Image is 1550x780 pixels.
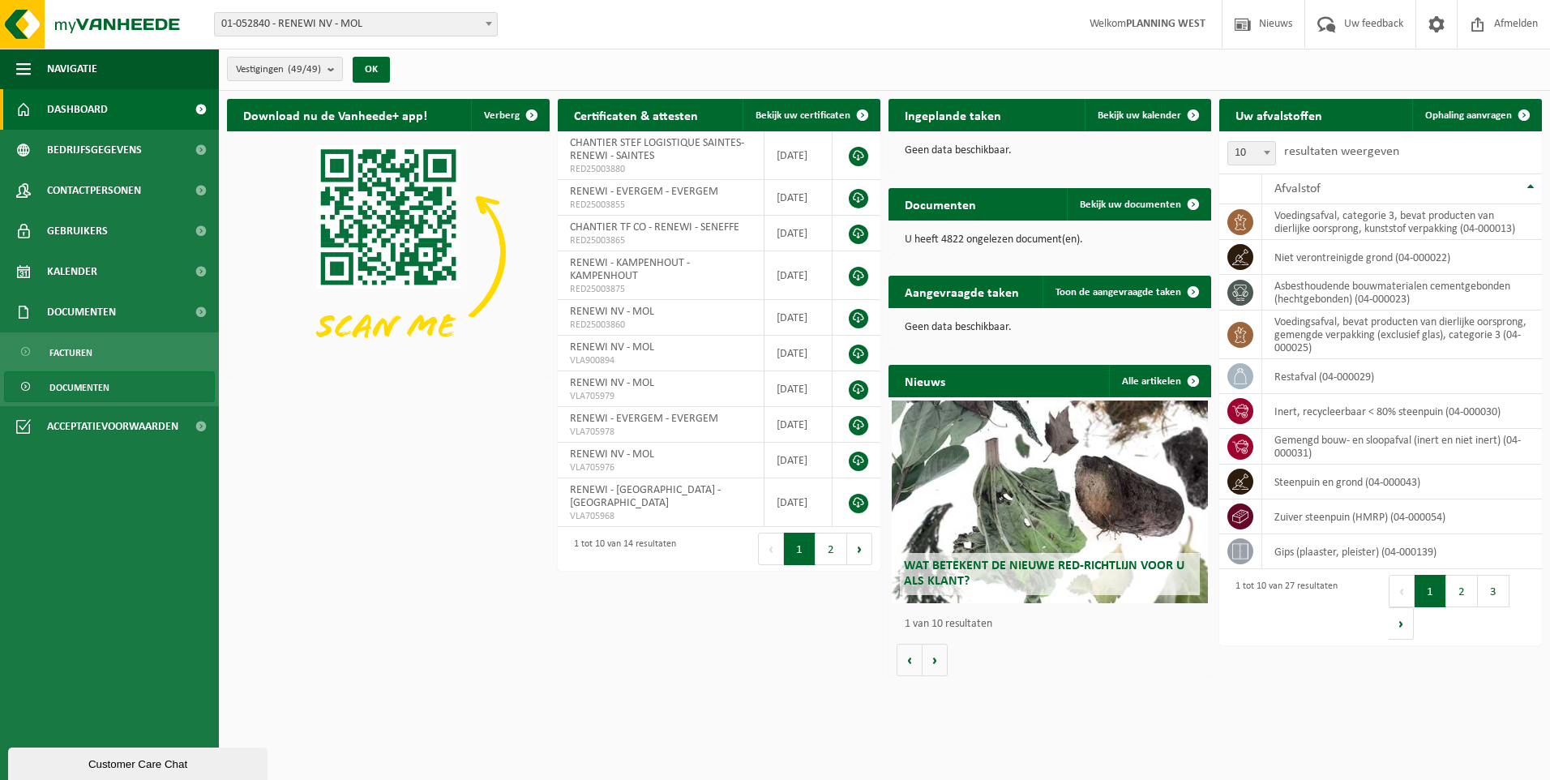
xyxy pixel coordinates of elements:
[888,365,961,396] h2: Nieuws
[1043,276,1210,308] a: Toon de aangevraagde taken
[4,336,215,367] a: Facturen
[570,199,751,212] span: RED25003855
[764,371,833,407] td: [DATE]
[1262,240,1542,275] td: niet verontreinigde grond (04-000022)
[1080,199,1181,210] span: Bekijk uw documenten
[764,443,833,478] td: [DATE]
[1262,429,1542,465] td: gemengd bouw- en sloopafval (inert en niet inert) (04-000031)
[764,131,833,180] td: [DATE]
[47,211,108,251] span: Gebruikers
[1126,18,1205,30] strong: PLANNING WEST
[1109,365,1210,397] a: Alle artikelen
[570,484,721,509] span: RENEWI - [GEOGRAPHIC_DATA] - [GEOGRAPHIC_DATA]
[888,188,992,220] h2: Documenten
[1446,575,1478,607] button: 2
[570,137,744,162] span: CHANTIER STEF LOGISTIQUE SAINTES- RENEWI - SAINTES
[905,234,1195,246] p: U heeft 4822 ongelezen document(en).
[484,110,520,121] span: Verberg
[816,533,847,565] button: 2
[764,251,833,300] td: [DATE]
[743,99,879,131] a: Bekijk uw certificaten
[1389,575,1415,607] button: Previous
[471,99,548,131] button: Verberg
[897,644,923,676] button: Vorige
[784,533,816,565] button: 1
[570,377,654,389] span: RENEWI NV - MOL
[214,12,498,36] span: 01-052840 - RENEWI NV - MOL
[923,644,948,676] button: Volgende
[1262,499,1542,534] td: zuiver steenpuin (HMRP) (04-000054)
[49,337,92,368] span: Facturen
[570,306,654,318] span: RENEWI NV - MOL
[570,461,751,474] span: VLA705976
[227,99,443,131] h2: Download nu de Vanheede+ app!
[904,559,1184,588] span: Wat betekent de nieuwe RED-richtlijn voor u als klant?
[215,13,497,36] span: 01-052840 - RENEWI NV - MOL
[764,180,833,216] td: [DATE]
[1284,145,1399,158] label: resultaten weergeven
[566,531,676,567] div: 1 tot 10 van 14 resultaten
[570,390,751,403] span: VLA705979
[1415,575,1446,607] button: 1
[47,251,97,292] span: Kalender
[1262,311,1542,359] td: voedingsafval, bevat producten van dierlijke oorsprong, gemengde verpakking (exclusief glas), cat...
[905,322,1195,333] p: Geen data beschikbaar.
[47,130,142,170] span: Bedrijfsgegevens
[905,145,1195,156] p: Geen data beschikbaar.
[758,533,784,565] button: Previous
[1478,575,1509,607] button: 3
[236,58,321,82] span: Vestigingen
[1227,141,1276,165] span: 10
[1262,465,1542,499] td: steenpuin en grond (04-000043)
[1412,99,1540,131] a: Ophaling aanvragen
[1228,142,1275,165] span: 10
[905,619,1203,630] p: 1 van 10 resultaten
[353,57,390,83] button: OK
[764,478,833,527] td: [DATE]
[570,221,739,234] span: CHANTIER TF CO - RENEWI - SENEFFE
[1389,607,1414,640] button: Next
[888,276,1035,307] h2: Aangevraagde taken
[764,216,833,251] td: [DATE]
[888,99,1017,131] h2: Ingeplande taken
[570,234,751,247] span: RED25003865
[1262,359,1542,394] td: restafval (04-000029)
[570,186,718,198] span: RENEWI - EVERGEM - EVERGEM
[1227,573,1338,641] div: 1 tot 10 van 27 resultaten
[47,170,141,211] span: Contactpersonen
[1274,182,1321,195] span: Afvalstof
[1219,99,1338,131] h2: Uw afvalstoffen
[1055,287,1181,298] span: Toon de aangevraagde taken
[1262,204,1542,240] td: voedingsafval, categorie 3, bevat producten van dierlijke oorsprong, kunststof verpakking (04-000...
[47,406,178,447] span: Acceptatievoorwaarden
[570,163,751,176] span: RED25003880
[49,372,109,403] span: Documenten
[1085,99,1210,131] a: Bekijk uw kalender
[1262,534,1542,569] td: gips (plaaster, pleister) (04-000139)
[227,131,550,374] img: Download de VHEPlus App
[47,292,116,332] span: Documenten
[847,533,872,565] button: Next
[570,448,654,461] span: RENEWI NV - MOL
[570,413,718,425] span: RENEWI - EVERGEM - EVERGEM
[1262,275,1542,311] td: asbesthoudende bouwmaterialen cementgebonden (hechtgebonden) (04-000023)
[764,300,833,336] td: [DATE]
[8,744,271,780] iframe: chat widget
[570,354,751,367] span: VLA900894
[570,426,751,439] span: VLA705978
[288,64,321,75] count: (49/49)
[764,336,833,371] td: [DATE]
[756,110,850,121] span: Bekijk uw certificaten
[892,401,1208,603] a: Wat betekent de nieuwe RED-richtlijn voor u als klant?
[570,283,751,296] span: RED25003875
[47,89,108,130] span: Dashboard
[1425,110,1512,121] span: Ophaling aanvragen
[570,510,751,523] span: VLA705968
[4,371,215,402] a: Documenten
[570,257,690,282] span: RENEWI - KAMPENHOUT - KAMPENHOUT
[227,57,343,81] button: Vestigingen(49/49)
[570,341,654,354] span: RENEWI NV - MOL
[47,49,97,89] span: Navigatie
[570,319,751,332] span: RED25003860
